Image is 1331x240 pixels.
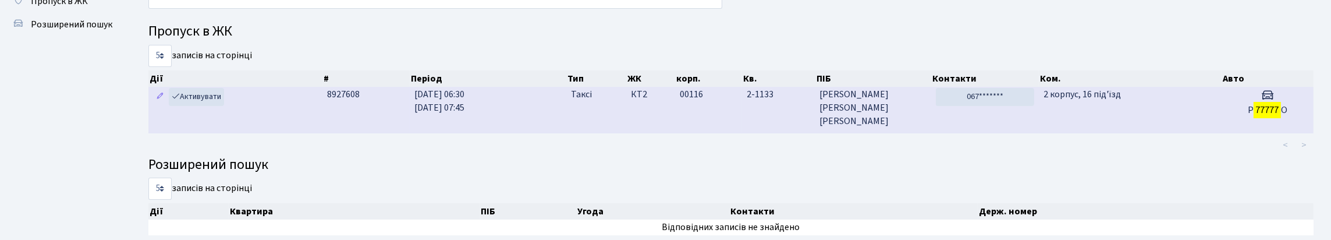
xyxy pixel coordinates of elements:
span: 8927608 [327,88,360,101]
span: Розширений пошук [31,18,112,31]
th: Контакти [729,203,977,220]
th: Авто [1222,70,1314,87]
th: Дії [148,203,229,220]
select: записів на сторінці [148,178,172,200]
th: ПІБ [815,70,932,87]
span: КТ2 [631,88,670,101]
th: ПІБ [480,203,576,220]
h4: Пропуск в ЖК [148,23,1314,40]
span: 00116 [680,88,703,101]
a: Редагувати [153,88,167,106]
span: 2 корпус, 16 під'їзд [1043,88,1121,101]
th: # [323,70,410,87]
th: Квартира [229,203,480,220]
th: корп. [675,70,742,87]
th: Контакти [931,70,1039,87]
h4: Розширений пошук [148,157,1314,174]
th: Угода [576,203,730,220]
mark: 77777 [1254,102,1280,118]
a: Активувати [169,88,224,106]
select: записів на сторінці [148,45,172,67]
span: [PERSON_NAME] [PERSON_NAME] [PERSON_NAME] [820,88,927,128]
span: 2-1133 [747,88,811,101]
span: [DATE] 06:30 [DATE] 07:45 [414,88,464,114]
th: Кв. [742,70,815,87]
th: Ком. [1039,70,1222,87]
th: Тип [566,70,626,87]
span: Таксі [571,88,592,101]
a: Розширений пошук [6,13,122,36]
th: Період [410,70,566,87]
label: записів на сторінці [148,178,252,200]
label: записів на сторінці [148,45,252,67]
h5: P O [1226,105,1309,116]
th: Дії [148,70,323,87]
th: ЖК [626,70,675,87]
td: Відповідних записів не знайдено [148,220,1314,235]
th: Держ. номер [978,203,1314,220]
